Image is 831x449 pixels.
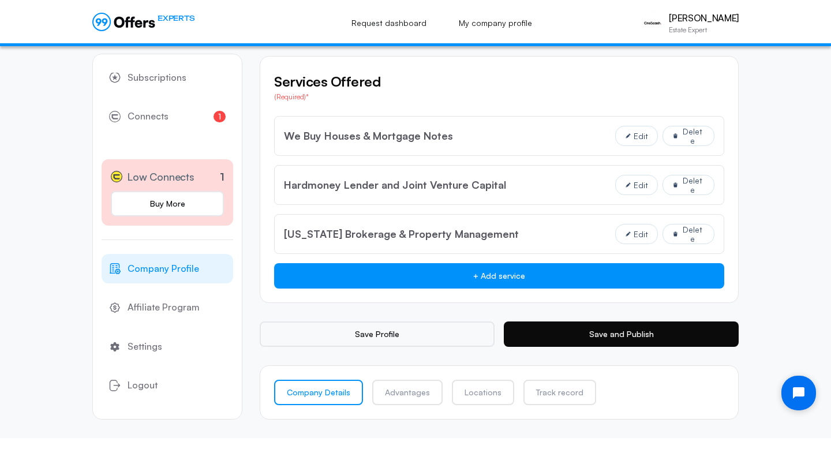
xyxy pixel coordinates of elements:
a: Settings [102,331,233,361]
span: Edit [634,230,648,239]
a: Subscriptions [102,62,233,92]
button: Delete [662,126,714,146]
a: EXPERTS [92,13,194,31]
a: My company profile [446,10,545,36]
img: ct [3,448,4,449]
a: Buy More [111,190,224,216]
span: Edit [634,132,648,141]
a: Affiliate Program [102,293,233,323]
span: EXPERTS [158,13,194,24]
span: Settings [128,339,162,354]
span: Delete [681,176,705,194]
button: Edit [615,126,658,146]
span: 1 [214,111,226,122]
button: Save Profile [260,321,495,347]
button: + Add service [274,263,724,289]
p: 1 [220,169,224,184]
button: Edit [615,224,658,244]
h5: Services Offered [274,70,724,92]
span: Logout [128,378,158,393]
p: [US_STATE] Brokerage & Property Management [284,226,519,242]
img: ct [1,448,2,449]
a: Track record [523,380,596,405]
span: Low Connects [127,169,194,185]
button: Logout [102,371,233,401]
span: Company Profile [128,261,199,276]
p: Hardmoney Lender and Joint Venture Capital [284,177,506,193]
span: Edit [634,181,648,190]
p: (Required)* [274,92,724,102]
button: Edit [615,175,658,195]
iframe: Tidio Chat [772,366,826,420]
a: Advantages [372,380,443,405]
span: Affiliate Program [128,300,200,315]
a: Company Details [274,380,363,405]
p: We Buy Houses & Mortgage Notes [284,128,453,144]
a: Locations [452,380,514,405]
span: Delete [681,225,705,244]
img: Ed Alvarez [641,12,664,35]
a: Request dashboard [339,10,439,36]
span: Subscriptions [128,70,186,85]
p: [PERSON_NAME] [669,13,739,24]
a: Company Profile [102,253,233,283]
a: Connects1 [102,102,233,132]
img: ct [2,448,3,449]
button: Save and Publish [504,321,739,347]
button: Delete [662,224,714,244]
p: Estate Expert [669,27,739,33]
span: Delete [681,127,705,145]
button: Delete [662,175,714,195]
span: Connects [128,109,169,124]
